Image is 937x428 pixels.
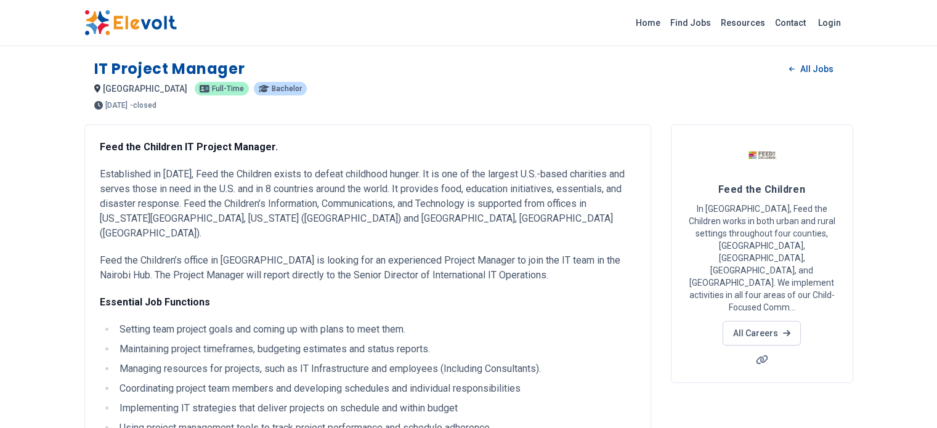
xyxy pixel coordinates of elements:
[686,203,838,313] p: In [GEOGRAPHIC_DATA], Feed the Children works in both urban and rural settings throughout four co...
[723,321,801,345] a: All Careers
[811,10,848,35] a: Login
[116,381,636,396] li: Coordinating project team members and developing schedules and individual responsibilities
[94,59,245,79] h1: IT Project Manager
[116,361,636,376] li: Managing resources for projects, such as IT Infrastructure and employees (Including Consultants).
[116,342,636,357] li: Maintaining project timeframes, budgeting estimates and status reports.
[716,13,770,33] a: Resources
[100,296,210,308] strong: Essential Job Functions
[100,141,278,153] strong: Feed the Children IT Project Manager.
[100,253,636,283] p: Feed the Children’s office in [GEOGRAPHIC_DATA] is looking for an experienced Project Manager to ...
[103,84,187,94] span: [GEOGRAPHIC_DATA]
[116,401,636,416] li: Implementing IT strategies that deliver projects on schedule and within budget
[779,60,843,78] a: All Jobs
[631,13,665,33] a: Home
[84,10,177,36] img: Elevolt
[665,13,716,33] a: Find Jobs
[116,322,636,337] li: Setting team project goals and coming up with plans to meet them.
[212,85,244,92] span: full-time
[105,102,128,109] span: [DATE]
[718,184,806,195] span: Feed the Children
[770,13,811,33] a: Contact
[747,140,777,171] img: Feed the Children
[100,167,636,241] p: Established in [DATE], Feed the Children exists to defeat childhood hunger. It is one of the larg...
[272,85,302,92] span: bachelor
[130,102,156,109] p: - closed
